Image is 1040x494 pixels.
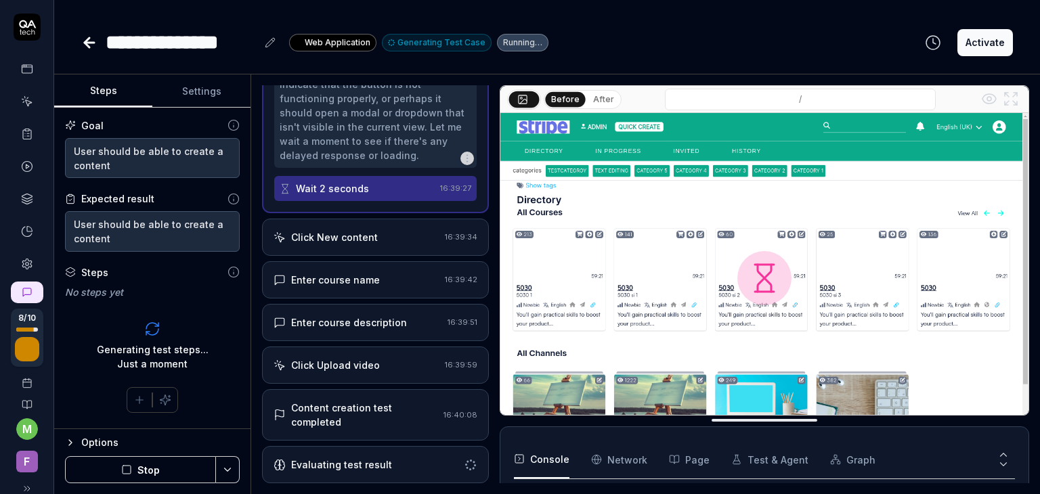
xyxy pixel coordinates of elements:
[274,176,477,201] button: Wait 2 seconds16:39:27
[5,440,48,475] button: F
[443,410,477,420] time: 16:40:08
[917,29,949,56] button: View version history
[957,29,1013,56] button: Activate
[65,456,216,483] button: Stop
[448,317,477,327] time: 16:39:51
[445,232,477,242] time: 16:39:34
[305,37,370,49] span: Web Application
[11,282,43,303] a: New conversation
[289,33,376,51] a: Web Application
[588,92,620,107] button: After
[514,441,569,478] button: Console
[5,367,48,388] a: Book a call with us
[830,441,875,478] button: Graph
[81,192,154,206] div: Expected result
[731,441,808,478] button: Test & Agent
[591,441,647,478] button: Network
[445,275,477,284] time: 16:39:42
[152,75,251,108] button: Settings
[1000,88,1022,110] button: Open in full screen
[291,401,438,429] div: Content creation test completed
[291,273,380,287] div: Enter course name
[291,315,407,330] div: Enter course description
[291,358,380,372] div: Click Upload video
[669,441,710,478] button: Page
[97,342,209,371] div: Generating test steps... Just a moment
[296,181,369,196] div: Wait 2 seconds
[16,418,38,440] button: m
[65,434,240,451] button: Options
[81,118,104,133] div: Goal
[445,360,477,369] time: 16:39:59
[382,34,492,51] button: Generating Test Case
[16,451,38,472] span: F
[54,75,152,108] button: Steps
[65,285,240,299] div: No steps yet
[500,113,1028,443] img: Screenshot
[978,88,1000,110] button: Show all interative elements
[18,314,36,322] span: 8 / 10
[81,265,108,279] div: Steps
[497,34,548,51] div: Running…
[440,183,471,193] time: 16:39:27
[291,457,392,472] div: Evaluating test result
[81,434,240,451] div: Options
[546,91,586,106] button: Before
[291,230,378,244] div: Click New content
[5,388,48,410] a: Documentation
